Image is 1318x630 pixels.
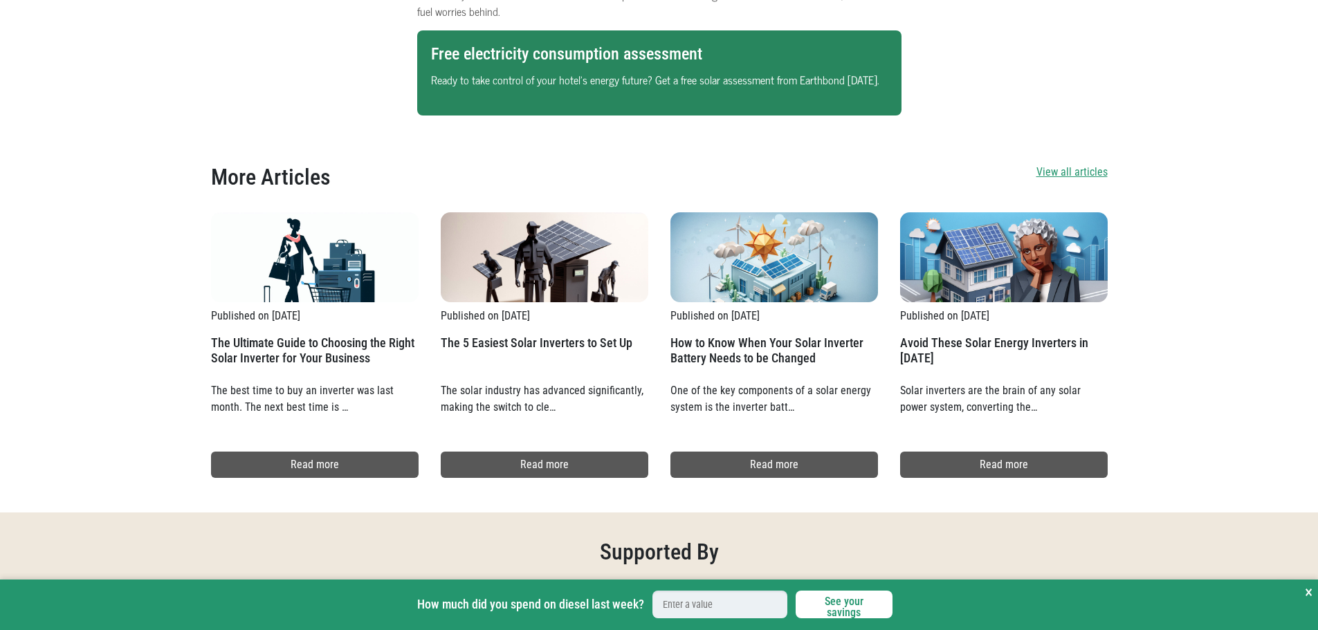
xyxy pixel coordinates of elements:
a: Read more [211,452,419,478]
h3: Free electricity consumption assessment [431,44,888,64]
h2: The Ultimate Guide to Choosing the Right Solar Inverter for Your Business [211,335,419,377]
p: One of the key components of a solar energy system is the inverter batt… [670,377,878,418]
button: Close Sticky CTA [1305,580,1312,604]
a: View all articles [1036,164,1108,196]
p: The best time to buy an inverter was last month. The next best time is … [211,377,419,418]
h2: The 5 Easiest Solar Inverters to Set Up [441,335,648,377]
a: Read more [900,452,1108,478]
p: Published on [DATE] [670,308,878,324]
p: Published on [DATE] [211,308,419,324]
p: Solar inverters are the brain of any solar power system, converting the… [900,377,1108,418]
h2: Supported By [21,533,1297,565]
a: Published on [DATE] The Ultimate Guide to Choosing the Right Solar Inverter for Your Business The... [211,212,419,418]
a: Published on [DATE] How to Know When Your Solar Inverter Battery Needs to be Changed One of the k... [670,212,878,418]
p: Published on [DATE] [900,308,1108,324]
button: See your savings [796,591,893,618]
h2: More Articles [211,164,331,190]
p: Published on [DATE] [441,308,648,324]
p: Ready to take control of your hotel’s energy future? Get a free solar assessment from Earthbond [... [431,71,888,88]
p: The solar industry has advanced significantly, making the switch to cle… [441,377,648,418]
input: Enter a value [652,591,787,618]
a: Published on [DATE] The 5 Easiest Solar Inverters to Set Up The solar industry has advanced signi... [441,212,648,418]
h2: How to Know When Your Solar Inverter Battery Needs to be Changed [670,335,878,377]
a: Read more [670,452,878,478]
h2: Avoid These Solar Energy Inverters in [DATE] [900,335,1108,377]
a: Read more [441,452,648,478]
a: Published on [DATE] Avoid These Solar Energy Inverters in [DATE] Solar inverters are the brain of... [900,212,1108,418]
label: How much did you spend on diesel last week? [417,596,644,613]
